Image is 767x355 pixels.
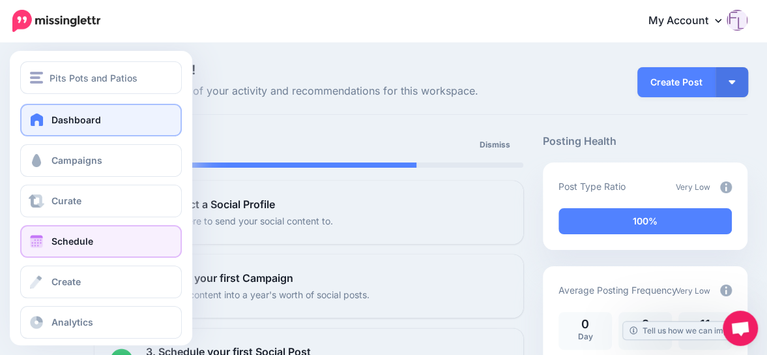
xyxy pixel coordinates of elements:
[676,182,710,192] span: Very Low
[729,80,735,84] img: arrow-down-white.png
[146,271,293,285] b: 2. Create your first Campaign
[720,285,732,296] img: info-circle-grey.png
[94,133,309,149] h5: Setup Progress
[558,179,626,194] p: Post Type Ratio
[50,70,137,85] span: Pits Pots and Patios
[51,114,101,125] span: Dashboard
[565,318,605,330] p: 0
[676,286,710,296] span: Very Low
[51,316,93,328] span: Analytics
[635,5,747,37] a: My Account
[30,72,43,84] img: menu.png
[723,311,758,346] div: Open chat
[51,195,81,206] span: Curate
[146,198,275,211] b: 1. Connect a Social Profile
[146,287,369,302] p: Turn your content into a year's worth of social posts.
[51,236,93,247] span: Schedule
[94,83,523,100] span: Here's an overview of your activity and recommendations for this workspace.
[20,104,182,136] a: Dashboard
[20,61,182,94] button: Pits Pots and Patios
[578,332,593,341] span: Day
[558,283,677,298] p: Average Posting Frequency
[12,10,100,32] img: Missinglettr
[51,276,81,287] span: Create
[693,332,717,341] span: Month
[637,67,716,97] a: Create Post
[685,318,725,330] p: 11
[625,318,665,330] p: 2
[623,322,751,339] a: Tell us how we can improve
[543,133,747,149] h5: Posting Health
[20,225,182,258] a: Schedule
[20,144,182,177] a: Campaigns
[558,208,732,234] div: 100% of your posts in the last 30 days have been from Drip Campaigns
[20,185,182,217] a: Curate
[20,306,182,339] a: Analytics
[146,213,333,228] p: Tell us where to send your social content to.
[720,181,732,193] img: info-circle-grey.png
[635,332,656,341] span: Week
[51,155,102,166] span: Campaigns
[472,133,518,157] a: Dismiss
[20,266,182,298] a: Create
